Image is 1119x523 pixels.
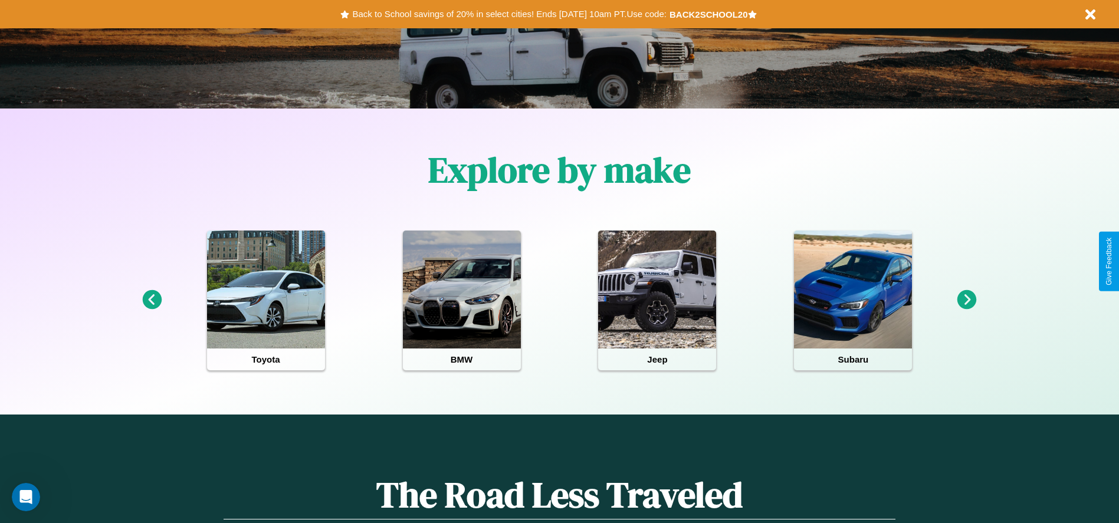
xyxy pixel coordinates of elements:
[12,483,40,511] iframe: Intercom live chat
[1105,238,1113,285] div: Give Feedback
[224,471,895,519] h1: The Road Less Traveled
[598,348,716,370] h4: Jeep
[794,348,912,370] h4: Subaru
[207,348,325,370] h4: Toyota
[403,348,521,370] h4: BMW
[428,146,691,194] h1: Explore by make
[349,6,669,22] button: Back to School savings of 20% in select cities! Ends [DATE] 10am PT.Use code:
[670,9,748,19] b: BACK2SCHOOL20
